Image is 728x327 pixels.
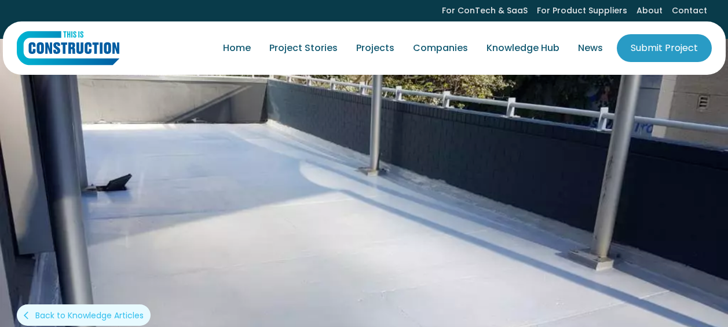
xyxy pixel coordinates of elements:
a: Submit Project [617,34,712,62]
a: arrow_back_iosBack to Knowledge Articles [17,304,151,326]
a: Home [214,32,260,64]
a: Projects [347,32,404,64]
a: Project Stories [260,32,347,64]
a: Knowledge Hub [477,32,569,64]
a: home [17,31,119,66]
img: This Is Construction Logo [17,31,119,66]
div: arrow_back_ios [24,310,33,321]
a: Companies [404,32,477,64]
div: Submit Project [631,41,698,55]
div: Back to Knowledge Articles [35,310,144,321]
a: News [569,32,612,64]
